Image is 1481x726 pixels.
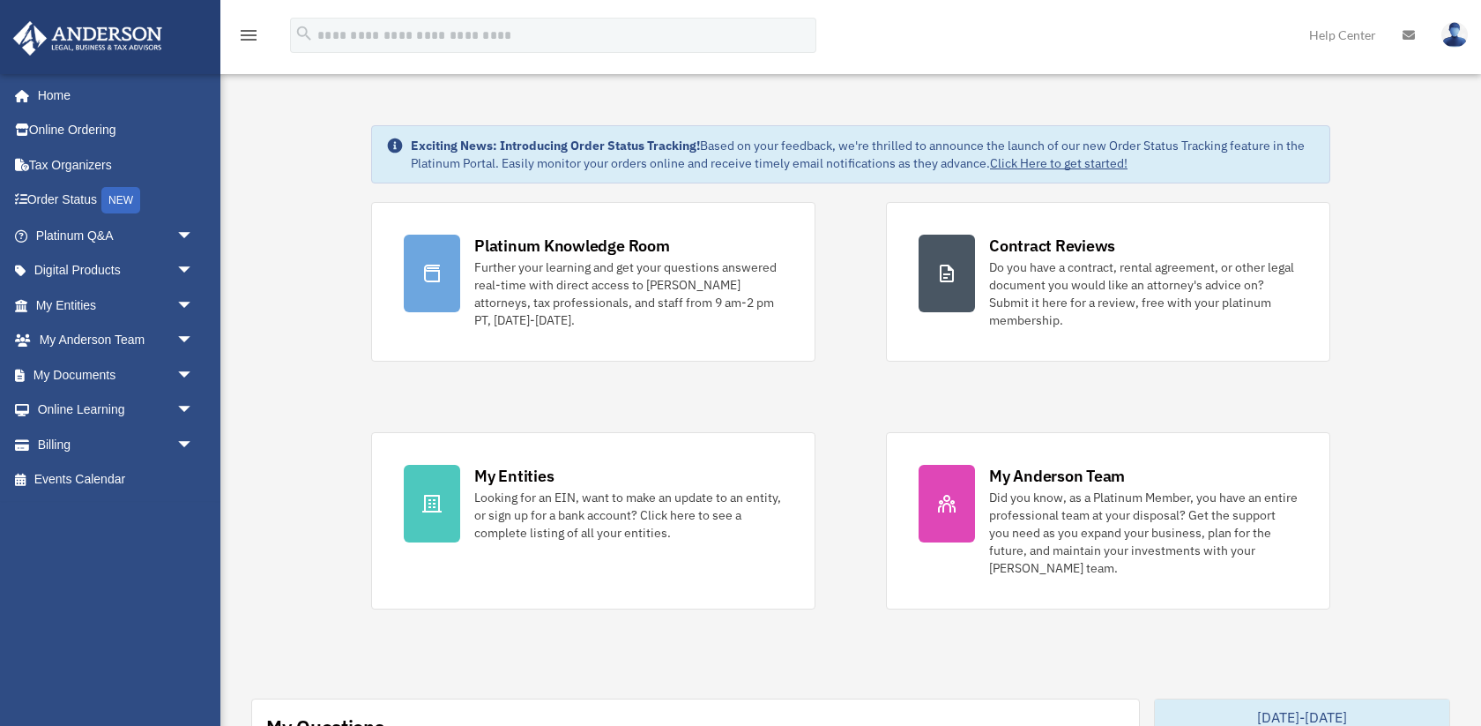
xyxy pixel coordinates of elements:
[12,357,220,393] a: My Documentsarrow_drop_down
[989,235,1115,257] div: Contract Reviews
[371,202,815,362] a: Platinum Knowledge Room Further your learning and get your questions answered real-time with dire...
[886,202,1330,362] a: Contract Reviews Do you have a contract, rental agreement, or other legal document you would like...
[12,323,220,358] a: My Anderson Teamarrow_drop_down
[371,432,815,610] a: My Entities Looking for an EIN, want to make an update to an entity, or sign up for a bank accoun...
[474,489,783,542] div: Looking for an EIN, want to make an update to an entity, or sign up for a bank account? Click her...
[474,258,783,329] div: Further your learning and get your questions answered real-time with direct access to [PERSON_NAM...
[12,393,220,428] a: Online Learningarrow_drop_down
[238,31,259,46] a: menu
[474,235,670,257] div: Platinum Knowledge Room
[474,465,554,487] div: My Entities
[176,218,212,254] span: arrow_drop_down
[886,432,1330,610] a: My Anderson Team Did you know, as a Platinum Member, you have an entire professional team at your...
[176,323,212,359] span: arrow_drop_down
[176,288,212,324] span: arrow_drop_down
[12,183,220,219] a: Order StatusNEW
[294,24,314,43] i: search
[12,427,220,462] a: Billingarrow_drop_down
[176,357,212,393] span: arrow_drop_down
[12,218,220,253] a: Platinum Q&Aarrow_drop_down
[12,288,220,323] a: My Entitiesarrow_drop_down
[989,258,1298,329] div: Do you have a contract, rental agreement, or other legal document you would like an attorney's ad...
[8,21,167,56] img: Anderson Advisors Platinum Portal
[989,465,1125,487] div: My Anderson Team
[176,393,212,429] span: arrow_drop_down
[176,427,212,463] span: arrow_drop_down
[101,187,140,213] div: NEW
[990,155,1127,171] a: Click Here to get started!
[411,138,700,153] strong: Exciting News: Introducing Order Status Tracking!
[12,462,220,498] a: Events Calendar
[12,78,212,113] a: Home
[1441,22,1468,48] img: User Pic
[238,25,259,46] i: menu
[411,137,1315,172] div: Based on your feedback, we're thrilled to announce the launch of our new Order Status Tracking fe...
[12,253,220,288] a: Digital Productsarrow_drop_down
[12,147,220,183] a: Tax Organizers
[989,489,1298,577] div: Did you know, as a Platinum Member, you have an entire professional team at your disposal? Get th...
[176,253,212,289] span: arrow_drop_down
[12,113,220,148] a: Online Ordering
